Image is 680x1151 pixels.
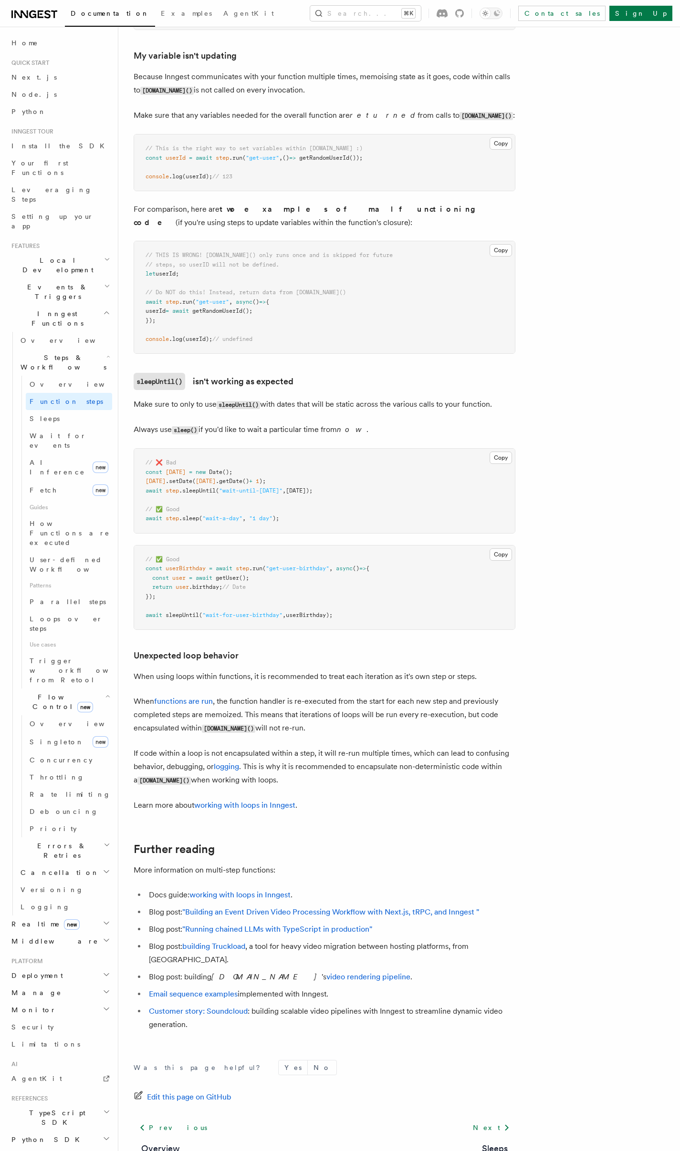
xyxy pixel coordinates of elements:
em: returned [350,111,418,120]
span: () [353,565,359,572]
a: AgentKit [218,3,280,26]
span: = [189,154,192,161]
p: Was this page helpful? [134,1063,267,1072]
span: user [176,584,189,590]
a: functions are run [154,697,213,706]
code: [DOMAIN_NAME]() [202,725,255,733]
span: step [166,487,179,494]
span: ); [259,478,266,484]
span: userBirthday); [286,612,333,618]
span: step [166,515,179,522]
span: console [146,173,169,180]
a: How Functions are executed [26,515,112,551]
p: When using loops within functions, it is recommended to treat each iteration as it's own step or ... [134,670,515,683]
span: Install the SDK [11,142,110,150]
p: When , the function handler is re-executed from the start for each new step and previously comple... [134,695,515,735]
a: Trigger workflows from Retool [26,652,112,689]
span: Guides [26,500,112,515]
span: Platform [8,957,43,965]
a: Versioning [17,881,112,898]
button: Copy [490,244,512,257]
span: ( [242,154,246,161]
button: Deployment [8,967,112,984]
span: // Date [222,584,246,590]
a: Throttling [26,769,112,786]
span: .run [229,154,242,161]
code: [DOMAIN_NAME]() [140,87,194,95]
li: Blog post: building 's . [146,970,515,984]
span: 1 [256,478,259,484]
p: Learn more about . [134,799,515,812]
a: working with loops in Inngest [189,890,291,899]
span: Sleeps [30,415,60,422]
span: Overview [30,380,128,388]
em: now [337,425,366,434]
a: Rate limiting [26,786,112,803]
span: () [252,298,259,305]
code: sleep() [172,426,199,434]
a: "Building an Event Driven Video Processing Workflow with Next.js, tRPC, and Inngest " [182,907,479,916]
span: // undefined [212,336,252,342]
span: }); [146,317,156,324]
span: ( [199,515,202,522]
button: Middleware [8,933,112,950]
span: .sleep [179,515,199,522]
span: [DATE]); [286,487,313,494]
button: No [308,1060,336,1075]
span: await [146,612,162,618]
a: Overview [26,715,112,732]
p: Make sure to only to use with dates that will be static across the various calls to your function. [134,398,515,411]
span: Patterns [26,578,112,593]
span: Overview [21,337,119,344]
span: new [64,919,80,930]
button: Realtimenew [8,915,112,933]
span: Documentation [71,10,149,17]
span: await [146,515,162,522]
span: step [166,298,179,305]
li: Blog post: , a tool for heavy video migration between hosting platforms, from [GEOGRAPHIC_DATA]. [146,940,515,966]
span: (userId); [182,336,212,342]
p: Because Inngest communicates with your function multiple times, memoising state as it goes, code ... [134,70,515,97]
a: Documentation [65,3,155,27]
span: , [282,612,286,618]
kbd: ⌘K [402,9,415,18]
li: Blog post: [146,905,515,919]
span: Quick start [8,59,49,67]
p: For comparison, here are (if you're using steps to update variables within the function's closure): [134,203,515,229]
a: Concurrency [26,751,112,769]
button: Copy [490,452,512,464]
span: { [266,298,269,305]
span: const [152,575,169,581]
a: AgentKit [8,1070,112,1087]
a: Customer story: Soundcloud [149,1007,248,1016]
a: AI Inferencenew [26,454,112,481]
li: Docs guide: . [146,888,515,902]
span: .run [249,565,262,572]
code: [DOMAIN_NAME]() [460,112,513,120]
span: console [146,336,169,342]
span: , [229,298,232,305]
span: "wait-a-day" [202,515,242,522]
span: sleepUntil [166,612,199,618]
span: User-defined Workflows [30,556,115,573]
span: , [279,154,282,161]
a: Unexpected loop behavior [134,649,239,662]
a: Overview [26,376,112,393]
span: userBirthday [166,565,206,572]
span: .log [169,173,182,180]
div: Flow Controlnew [17,715,112,837]
a: Python [8,103,112,120]
span: // Do NOT do this! Instead, return data from [DOMAIN_NAME]() [146,289,346,296]
span: Inngest tour [8,128,53,135]
span: new [93,484,108,496]
button: Toggle dark mode [480,8,502,19]
p: Make sure that any variables needed for the overall function are from calls to : [134,109,515,123]
code: [DOMAIN_NAME]() [137,777,191,785]
span: await [216,565,232,572]
span: ( [216,487,219,494]
span: "get-user" [196,298,229,305]
a: Setting up your app [8,208,112,235]
span: Edit this page on GitHub [147,1090,231,1104]
span: = [189,469,192,475]
a: logging [214,762,239,771]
